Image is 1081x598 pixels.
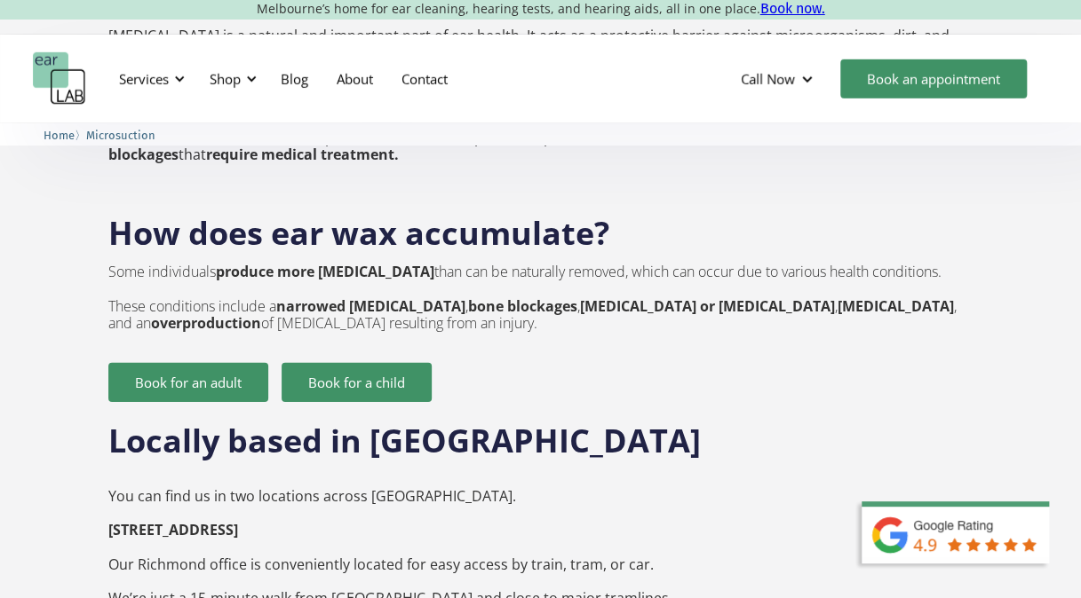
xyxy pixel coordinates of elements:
a: Book an appointment [840,59,1027,98]
strong: overproduction [151,313,261,333]
strong: require medical treatment. [206,145,399,164]
div: Call Now [727,52,831,106]
strong: bone blockages [468,296,577,316]
a: home [33,52,86,106]
h2: How does ear wax accumulate? [108,194,974,255]
h2: Locally based in [GEOGRAPHIC_DATA] [108,402,974,462]
div: Shop [210,70,241,88]
a: About [322,53,387,105]
p: Some individuals than can be naturally removed, which can occur due to various health conditions.... [108,264,974,332]
div: Call Now [741,70,795,88]
a: Contact [387,53,462,105]
strong: produce more [MEDICAL_DATA] [216,262,434,281]
span: Home [44,129,75,142]
a: Blog [266,53,322,105]
a: Book for a child [282,363,432,402]
a: Book for an adult [108,363,268,402]
p: [MEDICAL_DATA] is a natural and important part of ear health. It acts as a protective barrier aga... [108,28,974,164]
strong: [MEDICAL_DATA] or [MEDICAL_DATA] [580,296,835,316]
strong: [STREET_ADDRESS] ‍ [108,520,238,539]
a: Home [44,126,75,143]
span: Microsuction [86,129,155,142]
strong: [MEDICAL_DATA] [838,296,954,316]
div: Services [108,52,190,106]
strong: narrowed [MEDICAL_DATA] [276,296,465,316]
a: Microsuction [86,126,155,143]
div: Services [119,70,169,88]
li: 〉 [44,126,86,145]
div: Shop [199,52,262,106]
